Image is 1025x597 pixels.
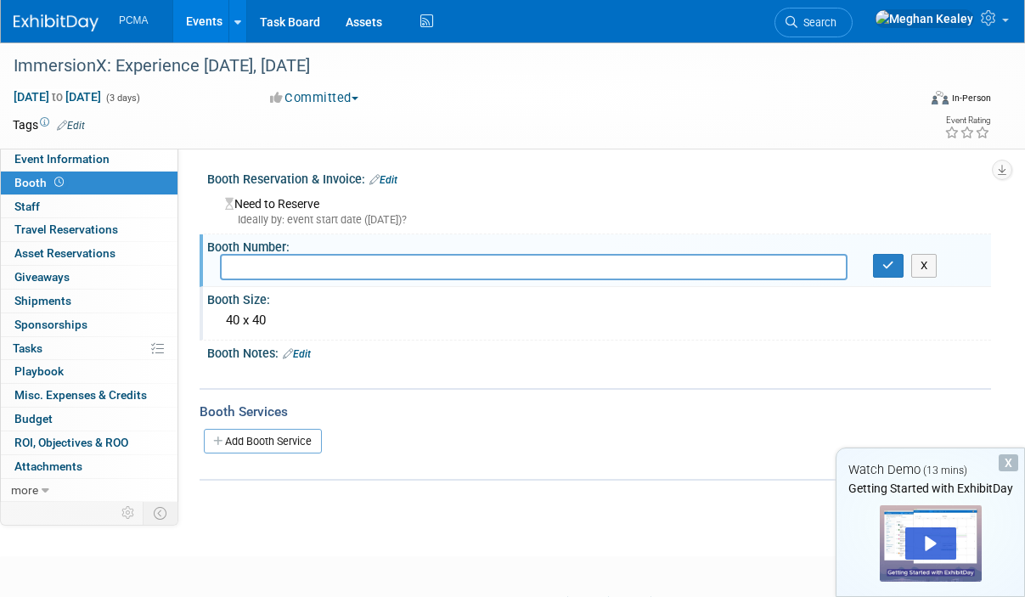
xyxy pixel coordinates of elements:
[207,234,991,256] div: Booth Number:
[1,313,177,336] a: Sponsorships
[1,337,177,360] a: Tasks
[14,388,147,402] span: Misc. Expenses & Credits
[283,348,311,360] a: Edit
[14,436,128,449] span: ROI, Objectives & ROO
[14,270,70,284] span: Giveaways
[369,174,397,186] a: Edit
[836,461,1024,479] div: Watch Demo
[1,290,177,313] a: Shipments
[1,455,177,478] a: Attachments
[905,527,956,560] div: Play
[14,459,82,473] span: Attachments
[104,93,140,104] span: (3 days)
[220,307,978,334] div: 40 x 40
[14,294,71,307] span: Shipments
[836,480,1024,497] div: Getting Started with ExhibitDay
[1,408,177,431] a: Budget
[13,89,102,104] span: [DATE] [DATE]
[220,191,978,228] div: Need to Reserve
[14,200,40,213] span: Staff
[1,479,177,502] a: more
[11,483,38,497] span: more
[923,465,967,476] span: (13 mins)
[14,364,64,378] span: Playbook
[1,242,177,265] a: Asset Reservations
[1,195,177,218] a: Staff
[1,431,177,454] a: ROI, Objectives & ROO
[144,502,178,524] td: Toggle Event Tabs
[57,120,85,132] a: Edit
[849,88,991,114] div: Event Format
[875,9,974,28] img: Meghan Kealey
[13,116,85,133] td: Tags
[932,91,949,104] img: Format-Inperson.png
[14,246,115,260] span: Asset Reservations
[8,51,908,82] div: ImmersionX: Experience [DATE], [DATE]
[14,152,110,166] span: Event Information
[999,454,1018,471] div: Dismiss
[1,360,177,383] a: Playbook
[951,92,991,104] div: In-Person
[200,403,991,421] div: Booth Services
[14,14,99,31] img: ExhibitDay
[225,212,978,228] div: Ideally by: event start date ([DATE])?
[204,429,322,453] a: Add Booth Service
[119,14,148,26] span: PCMA
[207,287,991,308] div: Booth Size:
[51,176,67,189] span: Booth not reserved yet
[14,176,67,189] span: Booth
[49,90,65,104] span: to
[207,341,991,363] div: Booth Notes:
[1,172,177,194] a: Booth
[911,254,938,278] button: X
[264,89,365,107] button: Committed
[797,16,836,29] span: Search
[1,266,177,289] a: Giveaways
[1,384,177,407] a: Misc. Expenses & Credits
[14,412,53,425] span: Budget
[1,218,177,241] a: Travel Reservations
[944,116,990,125] div: Event Rating
[1,148,177,171] a: Event Information
[14,318,87,331] span: Sponsorships
[14,222,118,236] span: Travel Reservations
[774,8,853,37] a: Search
[13,341,42,355] span: Tasks
[207,166,991,189] div: Booth Reservation & Invoice:
[114,502,144,524] td: Personalize Event Tab Strip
